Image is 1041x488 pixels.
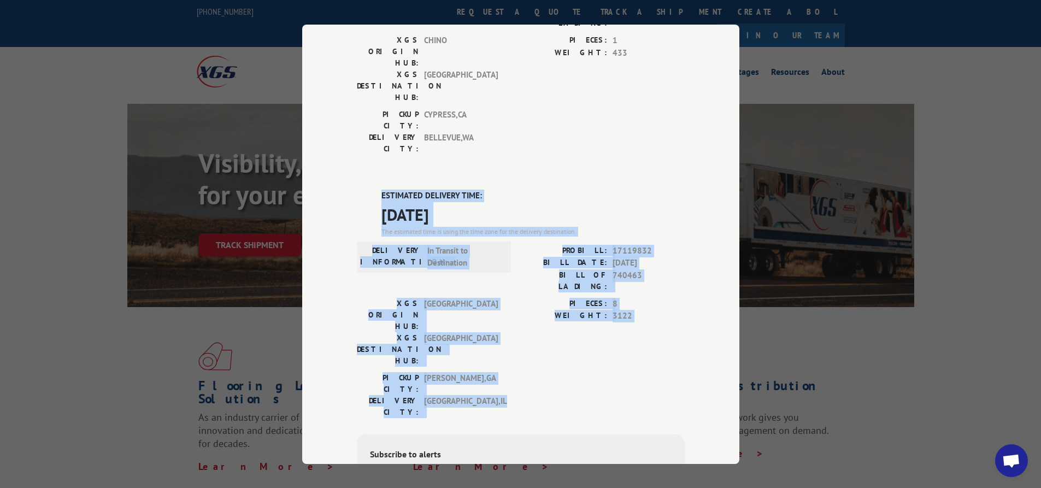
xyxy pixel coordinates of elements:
[521,269,607,292] label: BILL OF LADING:
[613,310,685,322] span: 3122
[357,372,419,395] label: PICKUP CITY:
[381,190,685,202] label: ESTIMATED DELIVERY TIME:
[427,244,501,269] span: In Transit to Destination
[357,109,419,132] label: PICKUP CITY:
[357,332,419,366] label: XGS DESTINATION HUB:
[424,34,498,69] span: CHINO
[370,463,672,487] div: Get texted with status updates for this shipment. Message and data rates may apply. Message frequ...
[357,69,419,103] label: XGS DESTINATION HUB:
[424,395,498,418] span: [GEOGRAPHIC_DATA] , IL
[357,34,419,69] label: XGS ORIGIN HUB:
[521,46,607,59] label: WEIGHT:
[424,297,498,332] span: [GEOGRAPHIC_DATA]
[521,310,607,322] label: WEIGHT:
[370,447,672,463] div: Subscribe to alerts
[521,257,607,269] label: BILL DATE:
[995,444,1028,477] a: Open chat
[613,257,685,269] span: [DATE]
[357,395,419,418] label: DELIVERY CITY:
[424,109,498,132] span: CYPRESS , CA
[613,34,685,47] span: 1
[521,6,607,29] label: BILL OF LADING:
[613,297,685,310] span: 8
[613,6,685,29] span: 740463
[613,269,685,292] span: 740463
[424,372,498,395] span: [PERSON_NAME] , GA
[357,132,419,155] label: DELIVERY CITY:
[613,244,685,257] span: 17119832
[424,69,498,103] span: [GEOGRAPHIC_DATA]
[424,332,498,366] span: [GEOGRAPHIC_DATA]
[521,34,607,47] label: PIECES:
[424,132,498,155] span: BELLEVUE , WA
[521,244,607,257] label: PROBILL:
[357,297,419,332] label: XGS ORIGIN HUB:
[360,244,422,269] label: DELIVERY INFORMATION:
[381,202,685,226] span: [DATE]
[521,297,607,310] label: PIECES:
[613,46,685,59] span: 433
[381,226,685,236] div: The estimated time is using the time zone for the delivery destination.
